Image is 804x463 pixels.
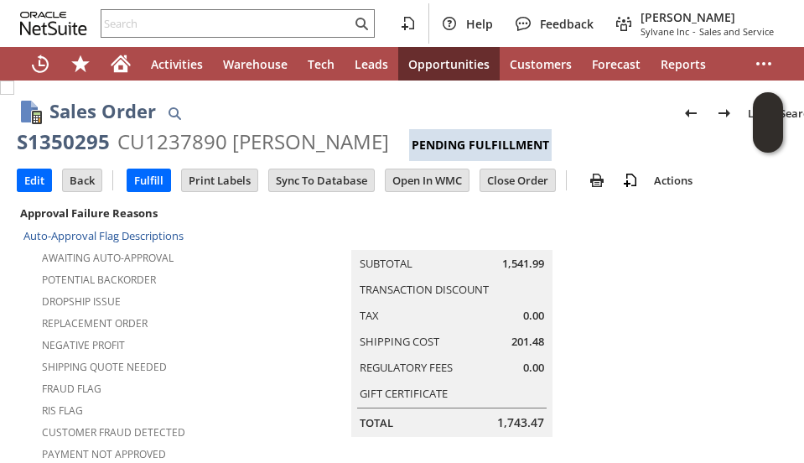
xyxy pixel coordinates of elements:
[42,338,125,352] a: Negative Profit
[510,56,572,72] span: Customers
[647,173,699,188] a: Actions
[151,56,203,72] span: Activities
[117,128,389,155] div: CU1237890 [PERSON_NAME]
[466,16,493,32] span: Help
[42,316,148,330] a: Replacement Order
[480,169,555,191] input: Close Order
[744,47,784,81] div: More menus
[17,202,226,224] div: Approval Failure Reasons
[60,47,101,81] div: Shortcuts
[511,334,544,350] span: 201.48
[360,308,379,323] a: Tax
[23,228,184,243] a: Auto-Approval Flag Descriptions
[592,56,641,72] span: Forecast
[42,425,185,440] a: Customer Fraud Detected
[345,47,398,81] a: Leads
[63,169,101,191] input: Back
[641,25,689,38] span: Sylvane Inc
[269,169,374,191] input: Sync To Database
[298,47,345,81] a: Tech
[127,169,170,191] input: Fulfill
[42,403,83,418] a: RIS flag
[651,47,716,81] a: Reports
[360,282,489,297] a: Transaction Discount
[681,103,701,123] img: Previous
[360,386,448,401] a: Gift Certificate
[699,25,774,38] span: Sales and Service
[42,294,121,309] a: Dropship Issue
[540,16,594,32] span: Feedback
[20,47,60,81] a: Recent Records
[141,47,213,81] a: Activities
[360,360,453,375] a: Regulatory Fees
[17,128,110,155] div: S1350295
[49,97,156,125] h1: Sales Order
[42,382,101,396] a: Fraud Flag
[164,103,184,123] img: Quick Find
[351,13,371,34] svg: Search
[714,103,734,123] img: Next
[101,13,351,34] input: Search
[101,47,141,81] a: Home
[741,100,773,127] a: List
[500,47,582,81] a: Customers
[182,169,257,191] input: Print Labels
[70,54,91,74] svg: Shortcuts
[355,56,388,72] span: Leads
[18,169,51,191] input: Edit
[753,92,783,153] iframe: Click here to launch Oracle Guided Learning Help Panel
[620,170,641,190] img: add-record.svg
[360,256,412,271] a: Subtotal
[351,223,552,250] caption: Summary
[308,56,335,72] span: Tech
[386,169,469,191] input: Open In WMC
[20,12,87,35] svg: logo
[42,360,167,374] a: Shipping Quote Needed
[641,9,774,25] span: [PERSON_NAME]
[587,170,607,190] img: print.svg
[360,415,393,430] a: Total
[753,123,783,153] span: Oracle Guided Learning Widget. To move around, please hold and drag
[502,256,544,272] span: 1,541.99
[523,308,544,324] span: 0.00
[42,273,156,287] a: Potential Backorder
[30,54,50,74] svg: Recent Records
[111,54,131,74] svg: Home
[360,334,439,349] a: Shipping Cost
[523,360,544,376] span: 0.00
[42,251,174,265] a: Awaiting Auto-Approval
[408,56,490,72] span: Opportunities
[398,47,500,81] a: Opportunities
[223,56,288,72] span: Warehouse
[409,129,552,161] div: Pending Fulfillment
[42,447,166,461] a: Payment not approved
[692,25,696,38] span: -
[213,47,298,81] a: Warehouse
[582,47,651,81] a: Forecast
[661,56,706,72] span: Reports
[497,414,544,431] span: 1,743.47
